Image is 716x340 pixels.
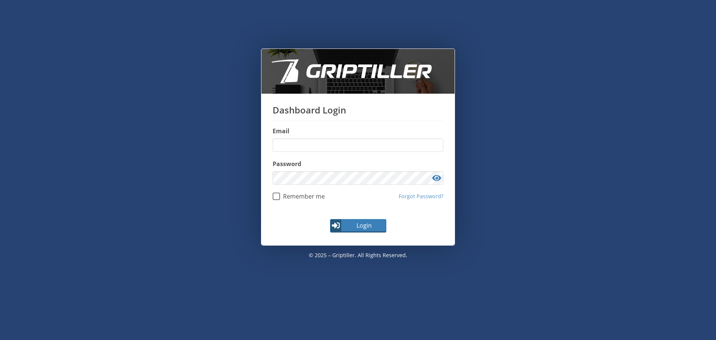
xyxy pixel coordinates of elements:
[273,105,443,121] h1: Dashboard Login
[342,221,386,230] span: Login
[261,246,455,265] p: © 2025 – Griptiller. All rights reserved.
[273,127,443,135] label: Email
[330,219,386,233] button: Login
[273,159,443,168] label: Password
[399,192,443,200] a: Forgot Password?
[280,193,325,200] span: Remember me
